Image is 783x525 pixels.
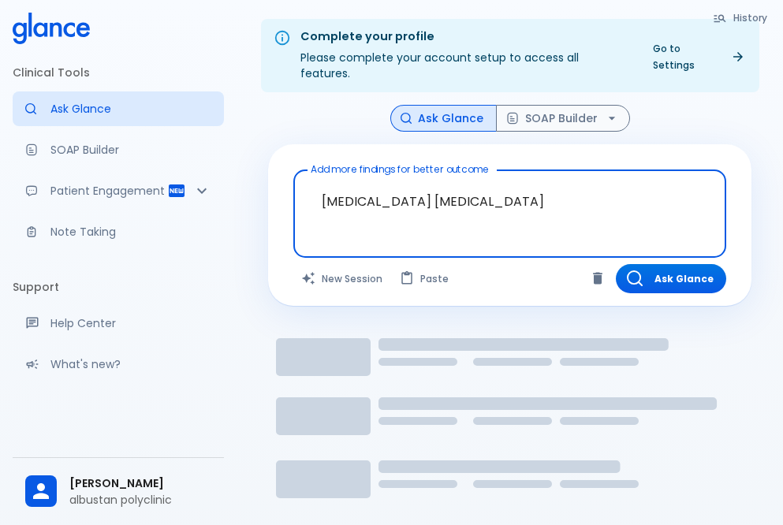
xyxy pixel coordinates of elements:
[13,173,224,208] div: Patient Reports & Referrals
[13,464,224,519] div: [PERSON_NAME]albustan polyclinic
[13,347,224,382] div: Recent updates and feature releases
[50,142,211,158] p: SOAP Builder
[13,54,224,91] li: Clinical Tools
[13,214,224,249] a: Advanced note-taking
[50,101,211,117] p: Ask Glance
[69,475,211,492] span: [PERSON_NAME]
[50,224,211,240] p: Note Taking
[390,105,497,132] button: Ask Glance
[50,315,211,331] p: Help Center
[13,132,224,167] a: Docugen: Compose a clinical documentation in seconds
[50,183,167,199] p: Patient Engagement
[13,268,224,306] li: Support
[13,400,224,438] li: Settings
[300,24,631,87] div: Please complete your account setup to access all features.
[705,6,777,29] button: History
[293,264,392,293] button: Clears all inputs and results.
[13,306,224,341] a: Get help from our support team
[13,91,224,126] a: Moramiz: Find ICD10AM codes instantly
[311,162,489,176] label: Add more findings for better outcome
[586,266,610,290] button: Clear
[304,177,715,226] textarea: [MEDICAL_DATA] [MEDICAL_DATA]
[50,356,211,372] p: What's new?
[392,264,458,293] button: Paste from clipboard
[69,492,211,508] p: albustan polyclinic
[643,37,753,76] a: Go to Settings
[300,28,631,46] div: Complete your profile
[496,105,630,132] button: SOAP Builder
[616,264,726,293] button: Ask Glance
